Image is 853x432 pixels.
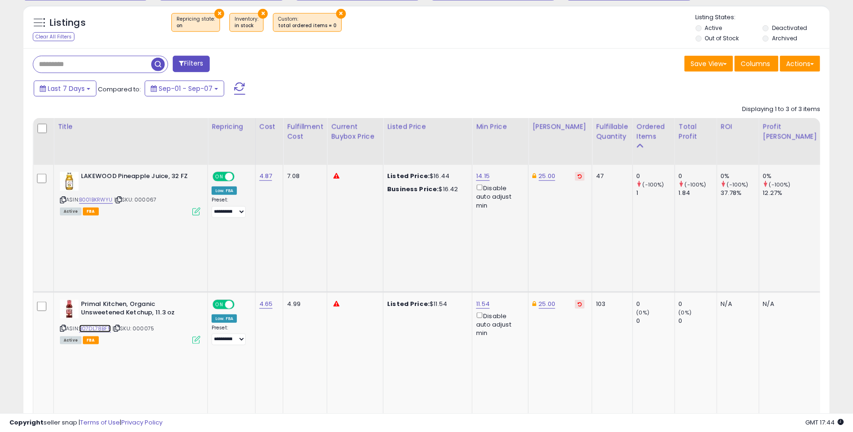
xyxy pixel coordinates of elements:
[98,85,141,94] span: Compared to:
[212,186,237,195] div: Low. FBA
[637,122,671,142] div: Ordered Items
[679,189,717,197] div: 1.84
[387,299,430,308] b: Listed Price:
[721,189,759,197] div: 37.78%
[81,172,195,183] b: LAKEWOOD Pineapple Juice, 32 FZ
[780,56,820,72] button: Actions
[331,122,379,142] div: Current Buybox Price
[387,185,439,194] b: Business Price:
[637,172,675,180] div: 0
[278,22,337,29] div: total ordered items = 0
[278,15,337,30] span: Custom:
[114,196,156,203] span: | SKU: 000067
[685,181,706,188] small: (-100%)
[259,122,279,132] div: Cost
[679,317,717,325] div: 0
[259,299,273,309] a: 4.65
[213,300,225,308] span: ON
[9,418,162,427] div: seller snap | |
[476,122,524,132] div: Min Price
[387,172,465,180] div: $16.44
[212,122,251,132] div: Repricing
[679,300,717,308] div: 0
[696,13,830,22] p: Listing States:
[287,122,323,142] div: Fulfillment Cost
[50,16,86,30] h5: Listings
[679,172,717,180] div: 0
[213,173,225,181] span: ON
[336,9,346,19] button: ×
[214,9,224,19] button: ×
[60,336,81,344] span: All listings currently available for purchase on Amazon
[772,34,797,42] label: Archived
[763,300,816,308] div: N/A
[259,171,272,181] a: 4.87
[145,81,224,97] button: Sep-01 - Sep-07
[387,171,430,180] b: Listed Price:
[387,122,468,132] div: Listed Price
[476,171,490,181] a: 14.15
[637,309,650,316] small: (0%)
[805,418,844,427] span: 2025-09-15 17:44 GMT
[9,418,44,427] strong: Copyright
[233,173,248,181] span: OFF
[212,325,248,346] div: Preset:
[721,122,755,132] div: ROI
[48,84,85,93] span: Last 7 Days
[684,56,733,72] button: Save View
[60,208,81,216] span: All listings currently available for purchase on Amazon
[476,299,490,309] a: 11.54
[643,181,664,188] small: (-100%)
[679,309,692,316] small: (0%)
[763,189,823,197] div: 12.27%
[705,34,739,42] label: Out of Stock
[80,418,120,427] a: Terms of Use
[60,172,200,215] div: ASIN:
[112,325,154,332] span: | SKU: 000075
[60,172,79,191] img: 41e783yWj1L._SL40_.jpg
[742,105,820,114] div: Displaying 1 to 3 of 3 items
[769,181,791,188] small: (-100%)
[83,336,99,344] span: FBA
[79,325,111,333] a: B07DL78BF5
[387,185,465,194] div: $16.42
[159,84,213,93] span: Sep-01 - Sep-07
[33,32,74,41] div: Clear All Filters
[176,22,215,29] div: on
[596,300,625,308] div: 103
[58,122,204,132] div: Title
[637,317,675,325] div: 0
[763,122,819,142] div: Profit [PERSON_NAME]
[287,172,320,180] div: 7.08
[721,300,752,308] div: N/A
[235,15,258,30] span: Inventory :
[60,300,200,343] div: ASIN:
[212,197,248,218] div: Preset:
[727,181,749,188] small: (-100%)
[637,189,675,197] div: 1
[735,56,779,72] button: Columns
[596,122,628,142] div: Fulfillable Quantity
[741,59,770,68] span: Columns
[173,56,209,72] button: Filters
[476,183,521,210] div: Disable auto adjust min
[679,122,713,142] div: Total Profit
[705,24,722,32] label: Active
[532,122,588,132] div: [PERSON_NAME]
[60,300,79,319] img: 41GXcfvur1L._SL40_.jpg
[34,81,96,97] button: Last 7 Days
[212,314,237,323] div: Low. FBA
[637,300,675,308] div: 0
[763,172,823,180] div: 0%
[721,172,759,180] div: 0%
[83,208,99,216] span: FBA
[476,311,521,338] div: Disable auto adjust min
[539,299,556,309] a: 25.00
[772,24,807,32] label: Deactivated
[235,22,258,29] div: in stock
[596,172,625,180] div: 47
[121,418,162,427] a: Privacy Policy
[387,300,465,308] div: $11.54
[287,300,320,308] div: 4.99
[176,15,215,30] span: Repricing state :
